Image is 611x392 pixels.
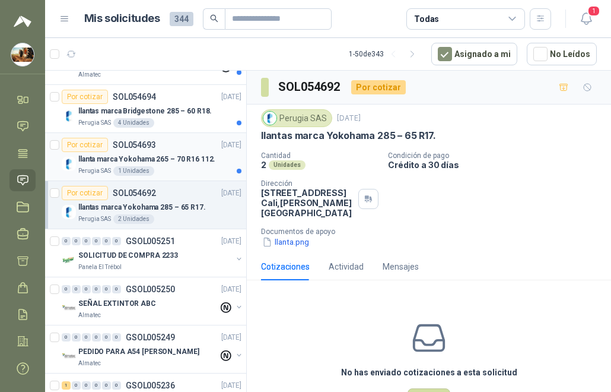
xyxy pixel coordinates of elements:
[45,85,246,133] a: Por cotizarSOL054694[DATE] Company Logollantas marca Bridgestone 285 – 60 R18.Perugia SAS4 Unidades
[78,154,215,165] p: llanta marca Yokohama 265 – 70 R16 112.
[210,14,218,23] span: search
[78,118,111,128] p: Perugia SAS
[337,113,361,124] p: [DATE]
[45,181,246,229] a: Por cotizarSOL054692[DATE] Company Logollantas marca Yokohama 285 – 65 R17.Perugia SAS2 Unidades
[102,237,111,245] div: 0
[82,237,91,245] div: 0
[388,151,606,160] p: Condición de pago
[221,236,241,247] p: [DATE]
[329,260,364,273] div: Actividad
[62,282,244,320] a: 0 0 0 0 0 0 GSOL005250[DATE] Company LogoSEÑAL EXTINTOR ABCAlmatec
[62,253,76,267] img: Company Logo
[349,45,422,64] div: 1 - 50 de 343
[84,10,160,27] h1: Mis solicitudes
[261,260,310,273] div: Cotizaciones
[261,160,266,170] p: 2
[263,112,276,125] img: Company Logo
[62,205,76,219] img: Company Logo
[431,43,517,65] button: Asignado a mi
[126,333,175,342] p: GSOL005249
[221,188,241,199] p: [DATE]
[261,179,354,188] p: Dirección
[82,333,91,342] div: 0
[92,381,101,390] div: 0
[221,284,241,295] p: [DATE]
[113,166,154,176] div: 1 Unidades
[72,381,81,390] div: 0
[575,8,597,30] button: 1
[102,381,111,390] div: 0
[82,381,91,390] div: 0
[527,43,597,65] button: No Leídos
[102,285,111,293] div: 0
[113,118,154,128] div: 4 Unidades
[62,330,244,368] a: 0 0 0 0 0 0 GSOL005249[DATE] Company LogoPEDIDO PARA A54 [PERSON_NAME]Almatec
[78,202,206,213] p: llantas marca Yokohama 285 – 65 R17.
[78,106,212,117] p: llantas marca Bridgestone 285 – 60 R18.
[62,301,76,315] img: Company Logo
[62,234,244,272] a: 0 0 0 0 0 0 GSOL005251[DATE] Company LogoSOLICITUD DE COMPRA 2233Panela El Trébol
[112,237,121,245] div: 0
[92,237,101,245] div: 0
[278,78,342,96] h3: SOL054692
[102,333,111,342] div: 0
[170,12,193,26] span: 344
[221,140,241,151] p: [DATE]
[113,214,154,224] div: 2 Unidades
[72,237,81,245] div: 0
[72,285,81,293] div: 0
[45,133,246,181] a: Por cotizarSOL054693[DATE] Company Logollanta marca Yokohama 265 – 70 R16 112.Perugia SAS1 Unidades
[261,188,354,218] p: [STREET_ADDRESS] Cali , [PERSON_NAME][GEOGRAPHIC_DATA]
[72,333,81,342] div: 0
[126,285,175,293] p: GSOL005250
[388,160,606,170] p: Crédito a 30 días
[261,109,332,127] div: Perugia SAS
[113,141,156,149] p: SOL054693
[341,366,517,379] h3: No has enviado cotizaciones a esta solicitud
[587,5,600,17] span: 1
[82,285,91,293] div: 0
[126,381,175,390] p: GSOL005236
[11,43,34,66] img: Company Logo
[261,227,606,236] p: Documentos de apoyo
[126,237,175,245] p: GSOL005251
[112,381,121,390] div: 0
[383,260,419,273] div: Mensajes
[92,333,101,342] div: 0
[78,214,111,224] p: Perugia SAS
[261,129,436,142] p: llantas marca Yokohama 285 – 65 R17.
[221,380,241,391] p: [DATE]
[78,298,156,309] p: SEÑAL EXTINTOR ABC
[221,332,241,343] p: [DATE]
[113,93,156,101] p: SOL054694
[14,14,31,29] img: Logo peakr
[78,250,178,261] p: SOLICITUD DE COMPRA 2233
[78,359,101,368] p: Almatec
[414,12,439,26] div: Todas
[261,236,310,248] button: llanta.png
[62,333,71,342] div: 0
[62,381,71,390] div: 1
[92,285,101,293] div: 0
[62,157,76,171] img: Company Logo
[78,311,101,320] p: Almatec
[78,346,199,358] p: PEDIDO PARA A54 [PERSON_NAME]
[62,186,108,200] div: Por cotizar
[351,80,406,94] div: Por cotizar
[269,160,305,170] div: Unidades
[62,285,71,293] div: 0
[221,91,241,103] p: [DATE]
[62,109,76,123] img: Company Logo
[113,189,156,197] p: SOL054692
[62,138,108,152] div: Por cotizar
[78,70,101,80] p: Almatec
[78,166,111,176] p: Perugia SAS
[112,285,121,293] div: 0
[112,333,121,342] div: 0
[62,349,76,363] img: Company Logo
[62,237,71,245] div: 0
[78,263,122,272] p: Panela El Trébol
[261,151,378,160] p: Cantidad
[62,90,108,104] div: Por cotizar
